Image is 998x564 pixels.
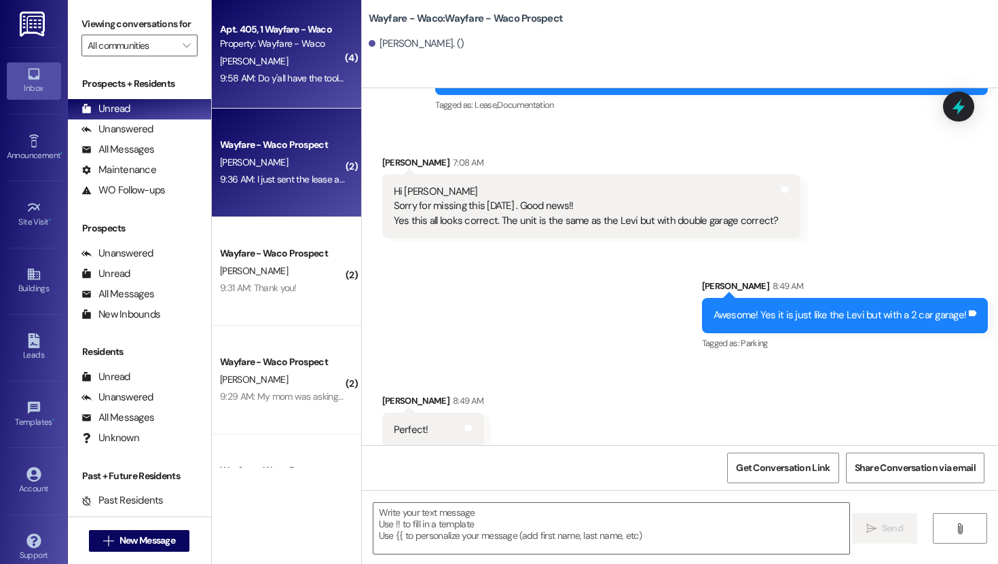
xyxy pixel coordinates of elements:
a: Inbox [7,62,61,99]
span: • [49,215,51,225]
div: Tagged as: [435,95,988,115]
div: All Messages [81,143,154,157]
div: Prospects + Residents [68,77,211,91]
div: 8:49 AM [449,394,483,408]
div: 8:49 AM [769,279,803,293]
div: 9:58 AM: Do y'all have the tools to put end connections on ethernet cables? The builders installe... [220,72,945,84]
div: Wayfare - Waco Prospect [220,464,346,478]
button: Share Conversation via email [846,453,984,483]
div: [PERSON_NAME] [382,394,484,413]
b: Wayfare - Waco: Wayfare - Waco Prospect [369,12,563,26]
div: Unanswered [81,390,153,405]
div: 9:31 AM: Thank you! [220,282,297,294]
div: Tagged as: [702,333,988,353]
span: • [60,149,62,158]
div: All Messages [81,287,154,301]
span: Share Conversation via email [855,461,976,475]
div: Awesome! Yes it is just like the Levi but with a 2 car garage! [714,308,967,322]
div: Wayfare - Waco Prospect [220,246,346,261]
button: New Message [89,530,189,552]
img: ResiDesk Logo [20,12,48,37]
div: [PERSON_NAME] [702,279,988,298]
div: Maintenance [81,163,156,177]
div: [PERSON_NAME]. () [369,37,464,51]
span: [PERSON_NAME] [220,373,288,386]
div: Hi [PERSON_NAME] Sorry for missing this [DATE] . Good news!! Yes this all looks correct. The unit... [394,185,779,228]
span: • [52,415,54,425]
div: Apt. 405, 1 Wayfare - Waco [220,22,346,37]
label: Viewing conversations for [81,14,198,35]
span: [PERSON_NAME] [220,55,288,67]
span: Parking [741,337,767,349]
div: 9:29 AM: My mom was asking [PERSON_NAME]. Thank you!! [220,390,457,402]
div: [PERSON_NAME] [382,155,800,174]
div: Past Residents [81,493,164,508]
span: Send [882,521,903,535]
button: Get Conversation Link [727,453,838,483]
div: 7:08 AM [449,155,483,170]
div: Unanswered [81,122,153,136]
div: Property: Wayfare - Waco [220,37,346,51]
div: Unknown [81,431,139,445]
div: Perfect! [394,423,428,437]
div: Unread [81,370,130,384]
a: Site Visit • [7,196,61,233]
a: Leads [7,329,61,366]
span: [PERSON_NAME] [220,156,288,168]
div: 9:36 AM: I just sent the lease agreement over to be E signed. Please let me know if you have any ... [220,173,640,185]
div: Future Residents [81,514,173,528]
span: Get Conversation Link [736,461,830,475]
i:  [955,523,965,534]
a: Buildings [7,263,61,299]
a: Templates • [7,396,61,433]
i:  [866,523,876,534]
div: Wayfare - Waco Prospect [220,355,346,369]
span: Lease , [475,99,497,111]
span: Documentation [497,99,554,111]
div: WO Follow-ups [81,183,165,198]
button: Send [852,513,918,544]
div: Wayfare - Waco Prospect [220,138,346,152]
div: Past + Future Residents [68,469,211,483]
div: Prospects [68,221,211,236]
span: [PERSON_NAME] [220,265,288,277]
div: New Inbounds [81,307,160,322]
div: Unread [81,102,130,116]
i:  [183,40,190,51]
div: Unread [81,267,130,281]
input: All communities [88,35,176,56]
div: Unanswered [81,246,153,261]
div: All Messages [81,411,154,425]
a: Account [7,463,61,500]
div: Residents [68,345,211,359]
